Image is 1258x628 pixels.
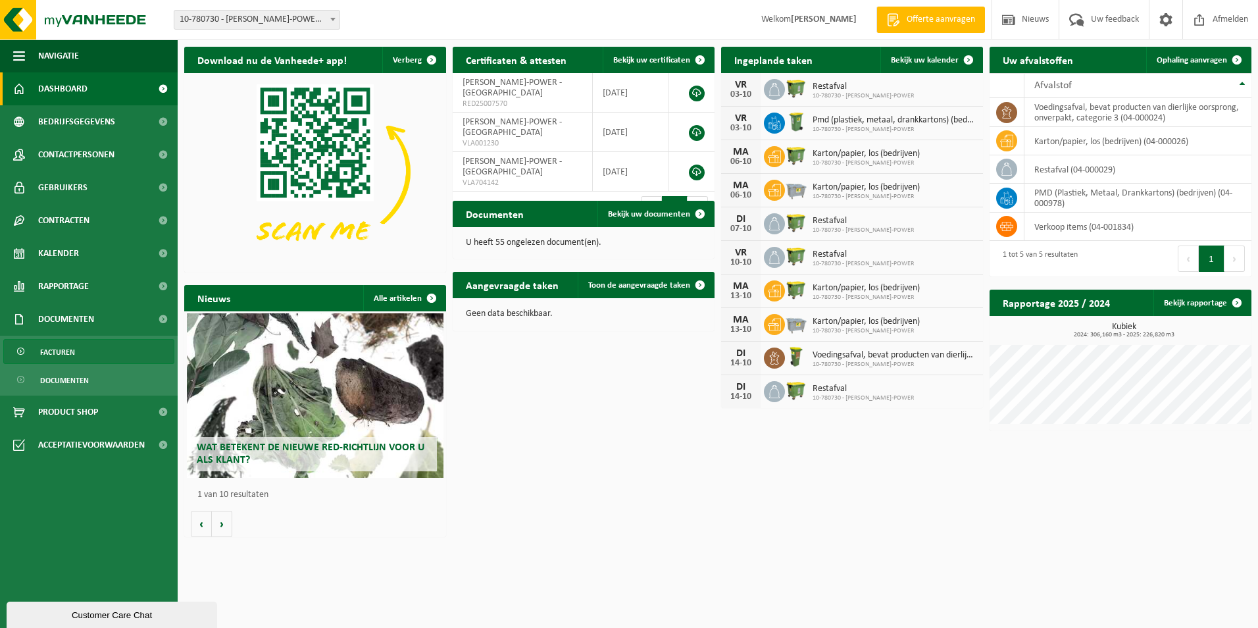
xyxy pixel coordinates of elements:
[593,152,668,192] td: [DATE]
[728,325,754,334] div: 13-10
[1153,290,1250,316] a: Bekijk rapportage
[996,244,1078,273] div: 1 tot 5 van 5 resultaten
[728,180,754,191] div: MA
[212,511,232,537] button: Volgende
[996,332,1251,338] span: 2024: 306,160 m3 - 2025: 226,820 m3
[1024,127,1251,155] td: karton/papier, los (bedrijven) (04-000026)
[990,47,1086,72] h2: Uw afvalstoffen
[785,278,807,301] img: WB-1100-HPE-GN-50
[382,47,445,73] button: Verberg
[785,178,807,200] img: WB-2500-GAL-GY-01
[1224,246,1245,272] button: Next
[1024,184,1251,213] td: PMD (Plastiek, Metaal, Drankkartons) (bedrijven) (04-000978)
[990,290,1123,315] h2: Rapportage 2025 / 2024
[38,39,79,72] span: Navigatie
[728,224,754,234] div: 07-10
[38,396,98,429] span: Product Shop
[38,171,88,204] span: Gebruikers
[463,157,562,177] span: [PERSON_NAME]-POWER - [GEOGRAPHIC_DATA]
[608,210,690,219] span: Bekijk uw documenten
[197,490,440,500] p: 1 van 10 resultaten
[613,56,690,65] span: Bekijk uw certificaten
[813,294,920,301] span: 10-780730 - [PERSON_NAME]-POWER
[785,144,807,167] img: WB-1100-HPE-GN-50
[813,82,914,92] span: Restafval
[588,281,690,290] span: Toon de aangevraagde taken
[1024,155,1251,184] td: restafval (04-000029)
[785,346,807,368] img: WB-0060-HPE-GN-50
[813,317,920,327] span: Karton/papier, los (bedrijven)
[463,138,582,149] span: VLA001230
[728,157,754,167] div: 06-10
[785,111,807,133] img: WB-0240-HPE-GN-50
[813,182,920,193] span: Karton/papier, los (bedrijven)
[891,56,959,65] span: Bekijk uw kalender
[785,77,807,99] img: WB-1100-HPE-GN-51
[1024,98,1251,127] td: voedingsafval, bevat producten van dierlijke oorsprong, onverpakt, categorie 3 (04-000024)
[453,201,537,226] h2: Documenten
[728,191,754,200] div: 06-10
[463,99,582,109] span: RED25007570
[174,10,340,30] span: 10-780730 - FINN-POWER - NAZARETH
[813,283,920,294] span: Karton/papier, los (bedrijven)
[728,214,754,224] div: DI
[453,272,572,298] h2: Aangevraagde taken
[38,270,89,303] span: Rapportage
[466,309,701,319] p: Geen data beschikbaar.
[728,382,754,392] div: DI
[728,147,754,157] div: MA
[785,379,807,402] img: WB-1100-HPE-GN-51
[1157,56,1227,65] span: Ophaling aanvragen
[363,285,445,311] a: Alle artikelen
[38,237,79,270] span: Kalender
[3,367,174,392] a: Documenten
[463,178,582,188] span: VLA704142
[40,368,89,393] span: Documenten
[38,138,114,171] span: Contactpersonen
[38,303,94,336] span: Documenten
[728,281,754,292] div: MA
[38,72,88,105] span: Dashboard
[813,126,976,134] span: 10-780730 - [PERSON_NAME]-POWER
[728,392,754,402] div: 14-10
[813,149,920,159] span: Karton/papier, los (bedrijven)
[813,327,920,335] span: 10-780730 - [PERSON_NAME]-POWER
[40,340,75,365] span: Facturen
[721,47,826,72] h2: Ingeplande taken
[3,339,174,364] a: Facturen
[1146,47,1250,73] a: Ophaling aanvragen
[996,323,1251,338] h3: Kubiek
[813,92,914,100] span: 10-780730 - [PERSON_NAME]-POWER
[813,216,914,226] span: Restafval
[813,226,914,234] span: 10-780730 - [PERSON_NAME]-POWER
[7,599,220,628] iframe: chat widget
[463,78,562,98] span: [PERSON_NAME]-POWER - [GEOGRAPHIC_DATA]
[187,313,443,478] a: Wat betekent de nieuwe RED-richtlijn voor u als klant?
[1034,80,1072,91] span: Afvalstof
[184,285,243,311] h2: Nieuws
[38,204,89,237] span: Contracten
[453,47,580,72] h2: Certificaten & attesten
[184,73,446,270] img: Download de VHEPlus App
[813,394,914,402] span: 10-780730 - [PERSON_NAME]-POWER
[463,117,562,138] span: [PERSON_NAME]-POWER - [GEOGRAPHIC_DATA]
[728,315,754,325] div: MA
[791,14,857,24] strong: [PERSON_NAME]
[597,201,713,227] a: Bekijk uw documenten
[593,73,668,113] td: [DATE]
[197,442,424,465] span: Wat betekent de nieuwe RED-richtlijn voor u als klant?
[1024,213,1251,241] td: verkoop items (04-001834)
[813,260,914,268] span: 10-780730 - [PERSON_NAME]-POWER
[813,115,976,126] span: Pmd (plastiek, metaal, drankkartons) (bedrijven)
[876,7,985,33] a: Offerte aanvragen
[728,292,754,301] div: 13-10
[728,258,754,267] div: 10-10
[813,350,976,361] span: Voedingsafval, bevat producten van dierlijke oorsprong, onverpakt, categorie 3
[184,47,360,72] h2: Download nu de Vanheede+ app!
[728,80,754,90] div: VR
[38,429,145,461] span: Acceptatievoorwaarden
[393,56,422,65] span: Verberg
[191,511,212,537] button: Vorige
[813,193,920,201] span: 10-780730 - [PERSON_NAME]-POWER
